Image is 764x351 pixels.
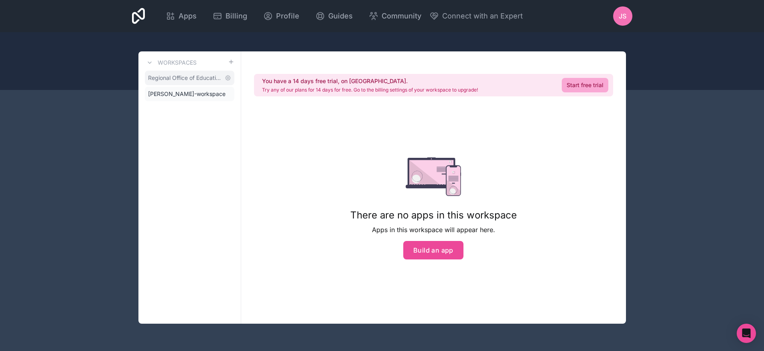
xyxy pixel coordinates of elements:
button: Connect with an Expert [429,10,523,22]
p: Apps in this workspace will appear here. [350,225,517,235]
a: Profile [257,7,306,25]
span: Connect with an Expert [442,10,523,22]
img: empty state [406,157,461,196]
span: Community [382,10,421,22]
h1: There are no apps in this workspace [350,209,517,222]
a: Guides [309,7,359,25]
h3: Workspaces [158,59,197,67]
a: Regional Office of Education 53 [145,71,234,85]
span: Regional Office of Education 53 [148,74,221,82]
span: Apps [179,10,197,22]
a: Workspaces [145,58,197,67]
button: Build an app [403,241,463,259]
a: Start free trial [562,78,608,92]
span: JS [619,11,626,21]
a: [PERSON_NAME]-workspace [145,87,234,101]
span: [PERSON_NAME]-workspace [148,90,226,98]
span: Billing [226,10,247,22]
a: Billing [206,7,254,25]
span: Profile [276,10,299,22]
div: Open Intercom Messenger [737,324,756,343]
p: Try any of our plans for 14 days for free. Go to the billing settings of your workspace to upgrade! [262,87,478,93]
span: Guides [328,10,353,22]
a: Apps [159,7,203,25]
a: Community [362,7,428,25]
h2: You have a 14 days free trial, on [GEOGRAPHIC_DATA]. [262,77,478,85]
